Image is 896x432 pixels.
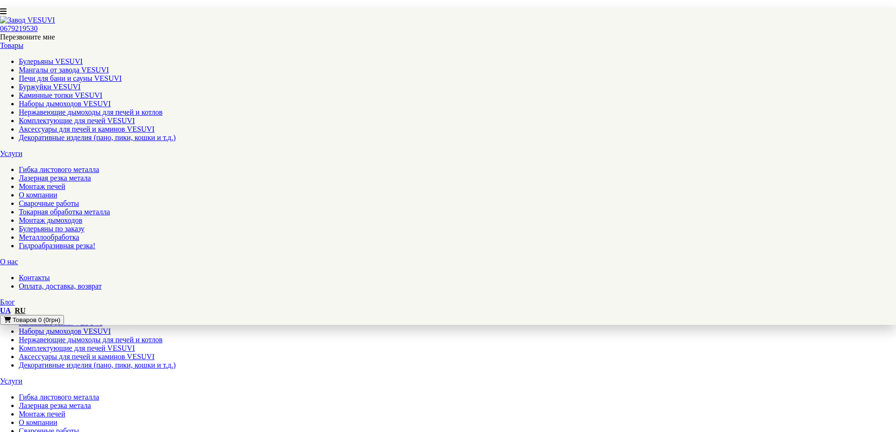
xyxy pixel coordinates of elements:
a: Контакты [19,274,50,282]
a: Булерьяны VESUVI [19,57,83,65]
a: Лазерная резка метала [19,174,91,182]
a: Лазерная резка метала [19,401,91,409]
a: Гидроабразивная резка! [19,242,95,250]
a: Наборы дымоходов VESUVI [19,100,111,108]
a: Аксессуары для печей и каминов VESUVI [19,125,154,133]
a: Декоративные изделия (пано, пики, кошки и т.д.) [19,134,176,141]
a: Гибка листового металла [19,393,99,401]
a: Монтаж печей [19,410,65,418]
a: RU [15,306,25,314]
a: Каминные топки VESUVI [19,91,103,99]
a: Монтаж печей [19,182,65,190]
a: Декоративные изделия (пано, пики, кошки и т.д.) [19,361,176,369]
a: Комплектующие для печей VESUVI [19,344,135,352]
a: Сварочные работы [19,199,79,207]
a: Нержавеющие дымоходы для печей и котлов [19,336,163,344]
a: Металлообработка [19,233,79,241]
a: Буржуйки VESUVI [19,83,80,91]
a: Комплектующие для печей VESUVI [19,117,135,125]
a: Аксессуары для печей и каминов VESUVI [19,353,154,361]
a: Булерьяны по заказу [19,225,85,233]
a: Печи для бани и сауны VESUVI [19,74,122,82]
span: Товаров 0 (0грн) [13,316,61,323]
a: Оплата, доставка, возврат [19,282,102,290]
a: Токарная обработка металла [19,208,110,216]
a: О компании [19,191,57,199]
a: Наборы дымоходов VESUVI [19,327,111,335]
a: Монтаж дымоходов [19,216,82,224]
a: О компании [19,418,57,426]
a: Гибка листового металла [19,165,99,173]
a: Нержавеющие дымоходы для печей и котлов [19,108,163,116]
a: Мангалы от завода VESUVI [19,66,109,74]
